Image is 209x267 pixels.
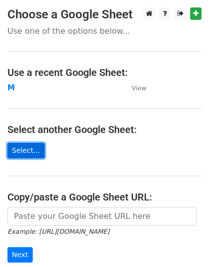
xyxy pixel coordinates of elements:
a: View [122,83,146,92]
small: Example: [URL][DOMAIN_NAME] [7,228,109,235]
a: M [7,83,15,92]
input: Paste your Google Sheet URL here [7,207,197,226]
a: Select... [7,143,45,158]
h4: Copy/paste a Google Sheet URL: [7,191,202,203]
h4: Select another Google Sheet: [7,124,202,135]
input: Next [7,247,33,263]
h3: Choose a Google Sheet [7,7,202,22]
h4: Use a recent Google Sheet: [7,67,202,78]
small: View [132,84,146,92]
p: Use one of the options below... [7,26,202,36]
